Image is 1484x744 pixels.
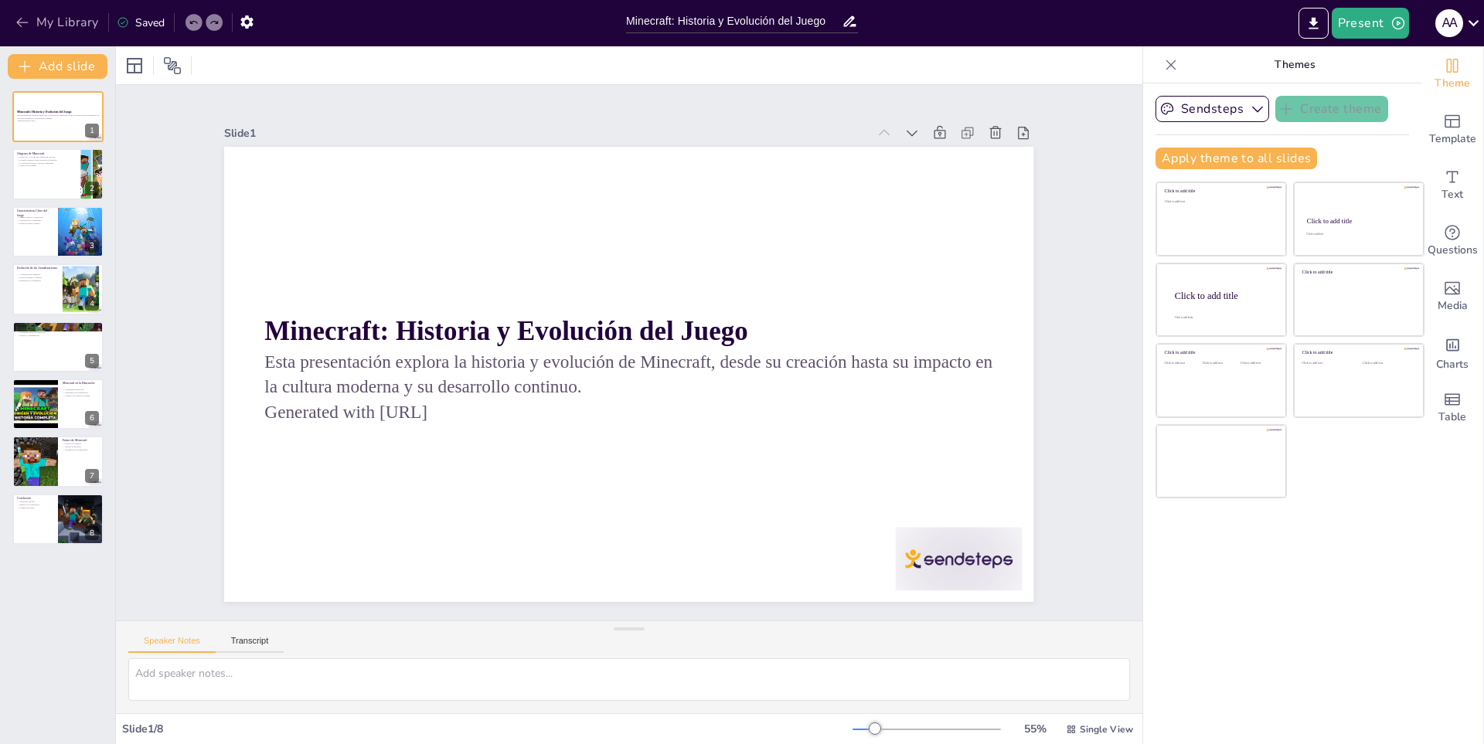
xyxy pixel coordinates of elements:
[1298,8,1329,39] button: Export to PowerPoint
[337,109,981,494] p: Generated with [URL]
[128,636,216,653] button: Speaker Notes
[1175,315,1272,318] div: Click to add body
[17,110,71,114] strong: Minecraft: Historia y Evolución del Juego
[17,158,77,161] p: El juego comenzó como un proyecto personal
[12,321,104,372] div: 5
[1438,297,1468,314] span: Media
[1302,270,1413,275] div: Click to add title
[1438,409,1466,426] span: Table
[1183,46,1406,83] p: Themes
[1429,131,1476,148] span: Template
[63,391,99,394] p: Enseñanza de programación
[17,161,77,164] p: La versión alfa atrajo a muchos jugadores
[1156,148,1317,169] button: Apply theme to all slides
[12,10,105,35] button: My Library
[17,324,99,328] p: Impacto Cultural
[1080,723,1133,736] span: Single View
[17,503,53,506] p: Impacto en la educación
[63,439,99,443] p: Futuro de Minecraft
[17,164,77,167] p: Creación de Mojang
[12,91,104,142] div: 1
[1421,269,1483,324] div: Add images, graphics, shapes or video
[216,636,284,653] button: Transcript
[1421,158,1483,213] div: Add text boxes
[17,334,99,337] p: Eventos y competencias
[1441,186,1463,203] span: Text
[17,279,58,282] p: Respuesta a la comunidad
[85,354,99,368] div: 5
[85,124,99,138] div: 1
[17,120,99,123] p: Generated with [URL]
[1436,356,1469,373] span: Charts
[85,411,99,425] div: 6
[17,114,99,120] p: Esta presentación explora la historia y evolución de Minecraft, desde su creación hasta su impact...
[17,151,77,156] p: Orígenes de Minecraft
[1435,9,1463,37] div: A A
[12,436,104,487] div: 7
[17,331,99,334] p: Comunidad activa de jugadores
[63,394,99,397] p: Fomento del trabajo en equipo
[85,182,99,195] div: 2
[85,239,99,253] div: 3
[63,381,99,386] p: Minecraft en la Educación
[311,131,968,538] p: Esta presentación explora la historia y evolución de Minecraft, desde su creación hasta su impact...
[1363,362,1411,365] div: Click to add text
[1203,362,1237,365] div: Click to add text
[1241,362,1275,365] div: Click to add text
[63,446,99,449] p: Nuevas tecnologías
[17,496,53,501] p: Conclusión
[17,266,58,270] p: Evolución de las Actualizaciones
[17,500,53,503] p: Fenómeno cultural
[1165,189,1275,194] div: Click to add title
[1016,722,1053,736] div: 55 %
[117,15,165,30] div: Saved
[626,10,842,32] input: Insert title
[12,148,104,199] div: 2
[17,273,58,277] p: Actualizaciones regulares
[17,328,99,331] p: Influencia en la cultura popular
[1275,96,1388,122] button: Create theme
[163,56,182,75] span: Position
[1421,102,1483,158] div: Add ready made slides
[63,443,99,446] p: Desarrollo continuo
[17,277,58,280] p: Nuevos bloques y criaturas
[12,263,104,314] div: 4
[17,155,77,158] p: [PERSON_NAME] creó Minecraft en 2009
[85,469,99,483] div: 7
[122,53,147,78] div: Layout
[17,209,53,217] p: Características Clave del Juego
[1306,233,1409,236] div: Click to add text
[1302,350,1413,355] div: Click to add title
[12,379,104,430] div: 6
[1435,8,1463,39] button: A A
[85,526,99,540] div: 8
[1165,362,1200,365] div: Click to add text
[12,494,104,545] div: 8
[122,722,853,736] div: Slide 1 / 8
[1421,324,1483,380] div: Add charts and graphs
[1307,217,1410,225] div: Click to add title
[1165,350,1275,355] div: Click to add title
[85,297,99,311] div: 4
[63,448,99,451] p: Expansión de la jugabilidad
[1421,213,1483,269] div: Get real-time input from your audience
[12,206,104,257] div: 3
[1421,380,1483,436] div: Add a table
[1165,200,1275,204] div: Click to add text
[1332,8,1409,39] button: Present
[1302,362,1351,365] div: Click to add text
[1175,290,1274,301] div: Click to add title
[508,299,941,566] strong: Minecraft: Historia y Evolución del Juego
[1421,46,1483,102] div: Change the overall theme
[1156,96,1269,122] button: Sendsteps
[17,506,53,509] p: Promesa de futuro
[1435,75,1470,92] span: Theme
[17,222,53,225] p: Modos de juego variados
[17,219,53,222] p: Construcción y creatividad
[8,54,107,79] button: Add slide
[1428,242,1478,259] span: Questions
[17,216,53,219] p: Mundo abierto y exploración
[63,389,99,392] p: Herramienta educativa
